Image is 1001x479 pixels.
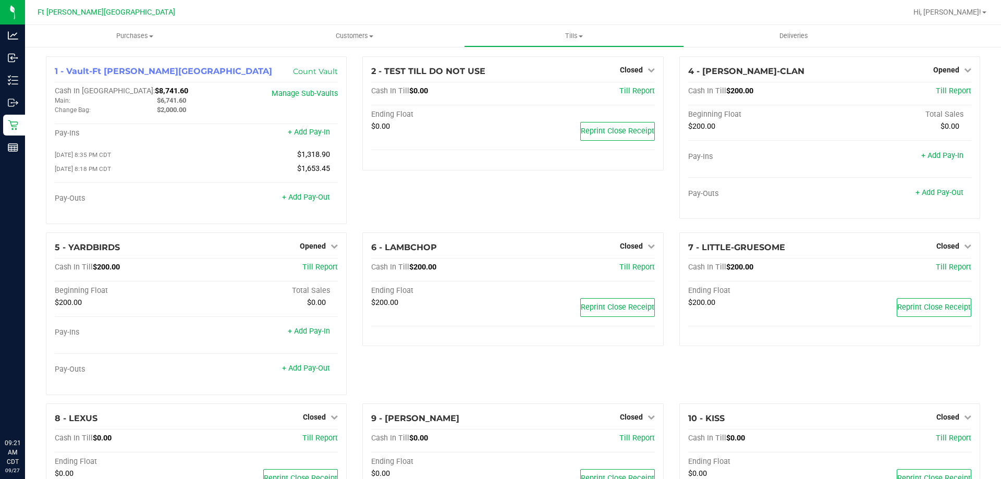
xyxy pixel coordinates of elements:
[272,89,338,98] a: Manage Sub-Vaults
[581,127,654,136] span: Reprint Close Receipt
[580,122,655,141] button: Reprint Close Receipt
[688,413,725,423] span: 10 - KISS
[288,327,330,336] a: + Add Pay-In
[157,106,186,114] span: $2,000.00
[55,469,74,478] span: $0.00
[897,298,971,317] button: Reprint Close Receipt
[5,466,20,474] p: 09/27
[371,434,409,443] span: Cash In Till
[371,457,513,466] div: Ending Float
[726,434,745,443] span: $0.00
[897,303,971,312] span: Reprint Close Receipt
[8,142,18,153] inline-svg: Reports
[688,66,804,76] span: 4 - [PERSON_NAME]-CLAN
[688,152,830,162] div: Pay-Ins
[282,193,330,202] a: + Add Pay-Out
[55,242,120,252] span: 5 - YARDBIRDS
[619,263,655,272] a: Till Report
[55,66,272,76] span: 1 - Vault-Ft [PERSON_NAME][GEOGRAPHIC_DATA]
[197,286,338,296] div: Total Sales
[726,263,753,272] span: $200.00
[921,151,963,160] a: + Add Pay-In
[619,434,655,443] a: Till Report
[371,469,390,478] span: $0.00
[282,364,330,373] a: + Add Pay-Out
[155,87,188,95] span: $8,741.60
[55,457,197,466] div: Ending Float
[688,110,830,119] div: Beginning Float
[688,242,785,252] span: 7 - LITTLE-GRUESOME
[38,8,175,17] span: Ft [PERSON_NAME][GEOGRAPHIC_DATA]
[765,31,822,41] span: Deliveries
[371,87,409,95] span: Cash In Till
[688,434,726,443] span: Cash In Till
[580,298,655,317] button: Reprint Close Receipt
[297,150,330,159] span: $1,318.90
[371,298,398,307] span: $200.00
[936,434,971,443] a: Till Report
[55,263,93,272] span: Cash In Till
[303,413,326,421] span: Closed
[307,298,326,307] span: $0.00
[371,66,485,76] span: 2 - TEST TILL DO NOT USE
[288,128,330,137] a: + Add Pay-In
[5,438,20,466] p: 09:21 AM CDT
[10,396,42,427] iframe: Resource center
[55,97,70,104] span: Main:
[688,298,715,307] span: $200.00
[409,263,436,272] span: $200.00
[409,87,428,95] span: $0.00
[8,120,18,130] inline-svg: Retail
[371,122,390,131] span: $0.00
[55,106,91,114] span: Change Bag:
[8,30,18,41] inline-svg: Analytics
[55,194,197,203] div: Pay-Outs
[8,53,18,63] inline-svg: Inbound
[688,457,830,466] div: Ending Float
[936,413,959,421] span: Closed
[619,87,655,95] a: Till Report
[245,31,463,41] span: Customers
[688,189,830,199] div: Pay-Outs
[936,87,971,95] a: Till Report
[465,31,683,41] span: Tills
[55,365,197,374] div: Pay-Outs
[371,413,459,423] span: 9 - [PERSON_NAME]
[371,242,437,252] span: 6 - LAMBCHOP
[297,164,330,173] span: $1,653.45
[55,413,97,423] span: 8 - LEXUS
[302,434,338,443] a: Till Report
[371,286,513,296] div: Ending Float
[936,242,959,250] span: Closed
[302,263,338,272] a: Till Report
[300,242,326,250] span: Opened
[915,188,963,197] a: + Add Pay-Out
[93,263,120,272] span: $200.00
[936,263,971,272] a: Till Report
[371,110,513,119] div: Ending Float
[93,434,112,443] span: $0.00
[688,263,726,272] span: Cash In Till
[581,303,654,312] span: Reprint Close Receipt
[55,328,197,337] div: Pay-Ins
[684,25,904,47] a: Deliveries
[620,413,643,421] span: Closed
[688,87,726,95] span: Cash In Till
[55,286,197,296] div: Beginning Float
[726,87,753,95] span: $200.00
[55,298,82,307] span: $200.00
[371,263,409,272] span: Cash In Till
[620,66,643,74] span: Closed
[157,96,186,104] span: $6,741.60
[688,469,707,478] span: $0.00
[941,122,959,131] span: $0.00
[464,25,683,47] a: Tills
[55,151,111,158] span: [DATE] 8:35 PM CDT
